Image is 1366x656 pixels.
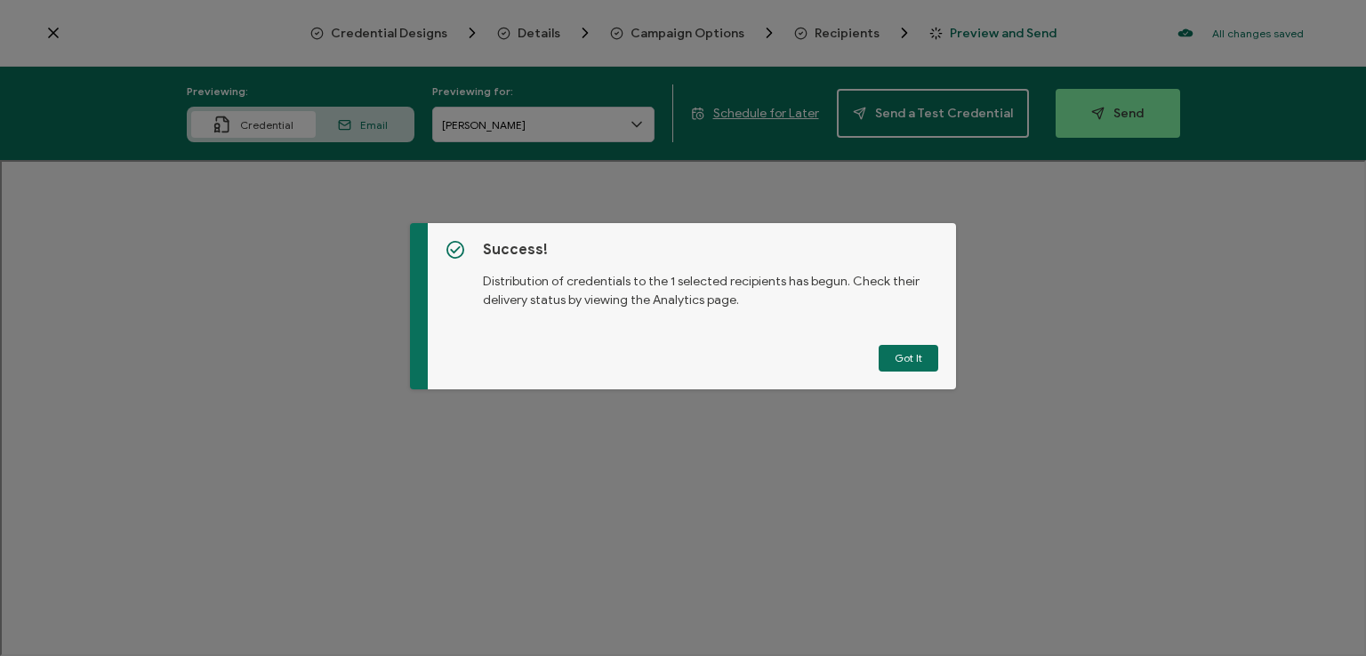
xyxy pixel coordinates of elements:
iframe: Chat Widget [1277,571,1366,656]
p: Distribution of credentials to the 1 selected recipients has begun. Check their delivery status b... [483,259,938,309]
h5: Success! [483,241,938,259]
div: dialog [410,223,956,389]
button: Got It [879,345,938,372]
